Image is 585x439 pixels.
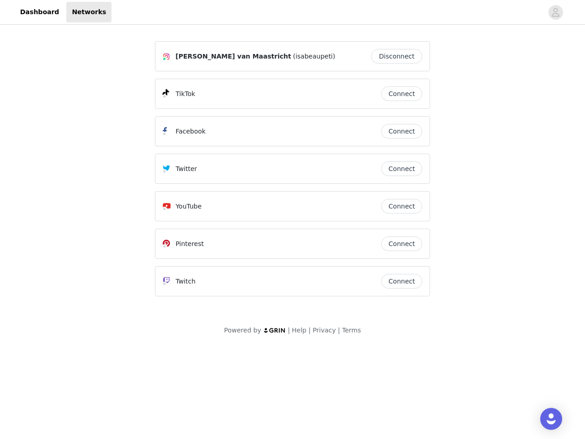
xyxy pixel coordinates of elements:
a: Terms [342,327,361,334]
p: TikTok [175,89,195,99]
a: Networks [66,2,112,22]
div: Open Intercom Messenger [540,408,562,430]
button: Connect [381,124,422,139]
span: | [338,327,340,334]
img: Instagram Icon [163,53,170,60]
a: Privacy [313,327,336,334]
a: Dashboard [15,2,64,22]
img: logo [263,327,286,333]
button: Connect [381,199,422,214]
span: | [308,327,311,334]
span: (isabeaupeti) [293,52,335,61]
button: Connect [381,86,422,101]
p: Twitter [175,164,197,174]
p: Pinterest [175,239,204,249]
span: [PERSON_NAME] van Maastricht [175,52,291,61]
p: Twitch [175,277,196,286]
p: YouTube [175,202,202,211]
div: avatar [551,5,560,20]
span: Powered by [224,327,261,334]
button: Connect [381,274,422,289]
button: Connect [381,161,422,176]
a: Help [292,327,307,334]
p: Facebook [175,127,206,136]
span: | [288,327,290,334]
button: Connect [381,236,422,251]
button: Disconnect [371,49,422,64]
